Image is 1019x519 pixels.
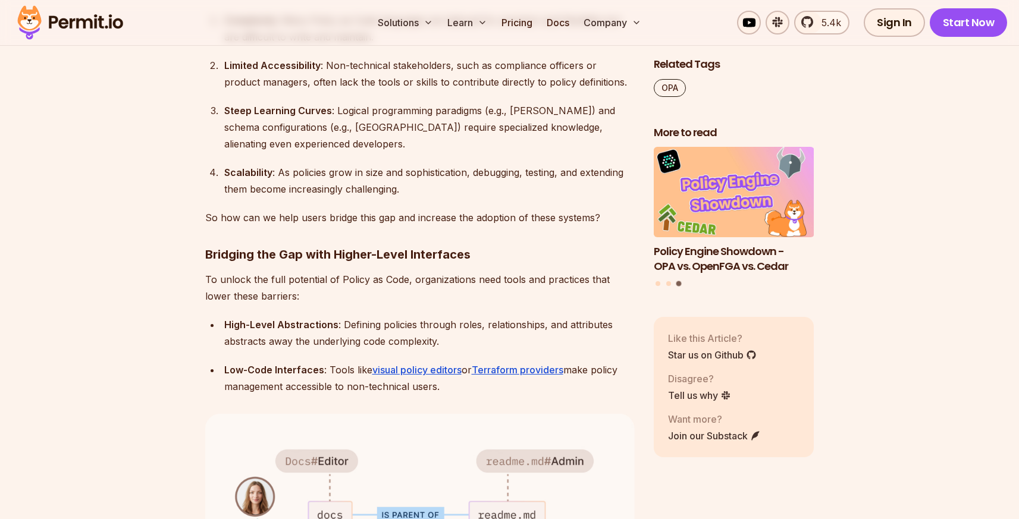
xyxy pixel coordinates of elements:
[372,364,462,376] a: visual policy editors
[930,8,1008,37] a: Start Now
[654,57,814,72] h2: Related Tags
[668,372,731,386] p: Disagree?
[654,244,814,274] h3: Policy Engine Showdown - OPA vs. OpenFGA vs. Cedar
[224,105,332,117] strong: Steep Learning Curves
[676,281,682,287] button: Go to slide 3
[668,331,757,345] p: Like this Article?
[654,147,814,238] img: Policy Engine Showdown - OPA vs. OpenFGA vs. Cedar
[224,59,321,71] strong: Limited Accessibility
[654,125,814,140] h2: More to read
[542,11,574,34] a: Docs
[224,57,635,90] div: : Non-technical stakeholders, such as compliance officers or product managers, often lack the too...
[579,11,646,34] button: Company
[654,147,814,274] li: 3 of 3
[224,102,635,152] div: : Logical programming paradigms (e.g., [PERSON_NAME]) and schema configurations (e.g., [GEOGRAPHI...
[205,247,471,262] strong: Bridging the Gap with Higher-Level Interfaces
[205,209,635,226] p: So how can we help users bridge this gap and increase the adoption of these systems?
[12,2,128,43] img: Permit logo
[443,11,492,34] button: Learn
[668,429,761,443] a: Join our Substack
[224,164,635,197] div: : As policies grow in size and sophistication, debugging, testing, and extending them become incr...
[205,271,635,304] p: To unlock the full potential of Policy as Code, organizations need tools and practices that lower...
[497,11,537,34] a: Pricing
[864,8,925,37] a: Sign In
[668,412,761,426] p: Want more?
[656,282,660,287] button: Go to slide 1
[224,319,338,331] strong: High-Level Abstractions
[373,11,438,34] button: Solutions
[472,364,563,376] a: Terraform providers
[654,79,686,97] a: OPA
[224,361,635,395] div: : Tools like or make policy management accessible to non-technical users.
[814,15,841,30] span: 5.4k
[224,166,272,178] strong: Scalability
[666,282,671,287] button: Go to slide 2
[224,316,635,350] div: : Defining policies through roles, relationships, and attributes abstracts away the underlying co...
[668,348,757,362] a: Star us on Github
[224,364,324,376] strong: Low-Code Interfaces
[794,11,849,34] a: 5.4k
[654,147,814,288] div: Posts
[668,388,731,402] a: Tell us why
[654,147,814,274] a: Policy Engine Showdown - OPA vs. OpenFGA vs. Cedar Policy Engine Showdown - OPA vs. OpenFGA vs. C...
